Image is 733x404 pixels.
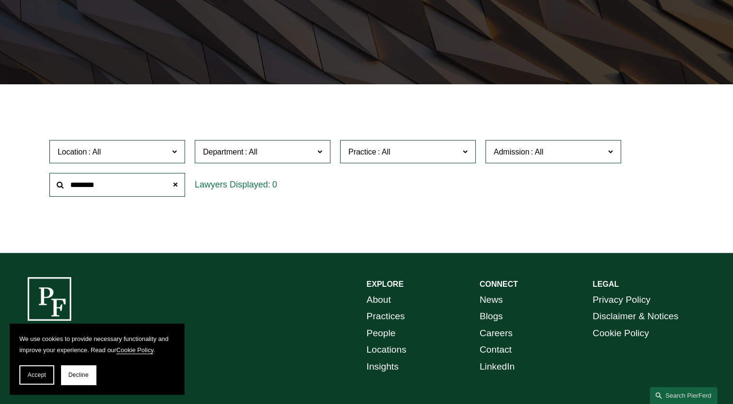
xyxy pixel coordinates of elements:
[494,148,530,156] span: Admission
[58,148,87,156] span: Location
[480,325,513,342] a: Careers
[367,292,391,309] a: About
[19,333,174,356] p: We use cookies to provide necessary functionality and improve your experience. Read our .
[593,280,619,288] strong: LEGAL
[367,358,399,375] a: Insights
[593,308,678,325] a: Disclaimer & Notices
[116,346,154,354] a: Cookie Policy
[593,325,649,342] a: Cookie Policy
[19,365,54,385] button: Accept
[367,325,396,342] a: People
[367,280,404,288] strong: EXPLORE
[480,342,512,358] a: Contact
[348,148,376,156] span: Practice
[650,387,717,404] a: Search this site
[480,308,503,325] a: Blogs
[480,358,515,375] a: LinkedIn
[480,292,503,309] a: News
[367,308,405,325] a: Practices
[10,324,184,394] section: Cookie banner
[28,372,46,378] span: Accept
[272,180,277,189] span: 0
[68,372,89,378] span: Decline
[593,292,650,309] a: Privacy Policy
[367,342,406,358] a: Locations
[61,365,96,385] button: Decline
[203,148,244,156] span: Department
[480,280,518,288] strong: CONNECT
